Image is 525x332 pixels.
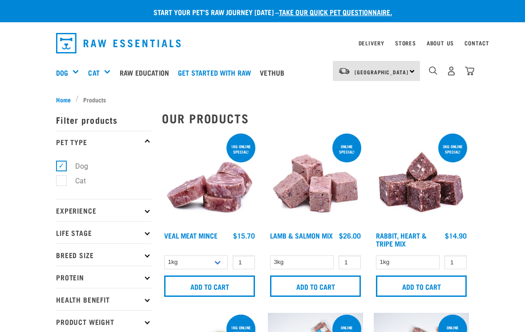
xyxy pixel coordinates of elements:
p: Breed Size [56,243,151,266]
div: $14.90 [445,231,467,239]
a: About Us [427,41,454,45]
a: Get started with Raw [176,55,258,90]
img: 1175 Rabbit Heart Tripe Mix 01 [374,132,469,227]
img: van-moving.png [338,67,350,75]
a: Dog [56,67,68,78]
input: Add to cart [164,275,255,297]
a: Raw Education [117,55,176,90]
input: Add to cart [376,275,467,297]
input: 1 [233,255,255,269]
img: user.png [447,66,456,76]
div: $26.00 [339,231,361,239]
label: Cat [61,175,89,186]
a: Home [56,95,76,104]
a: Cat [88,67,99,78]
a: Rabbit, Heart & Tripe Mix [376,233,427,245]
a: Lamb & Salmon Mix [270,233,333,237]
p: Protein [56,266,151,288]
div: 3kg online special! [438,140,467,158]
img: 1160 Veal Meat Mince Medallions 01 [162,132,257,227]
p: Life Stage [56,221,151,243]
a: Vethub [258,55,291,90]
img: 1029 Lamb Salmon Mix 01 [268,132,363,227]
p: Experience [56,199,151,221]
img: home-icon@2x.png [465,66,474,76]
a: Stores [395,41,416,45]
img: Raw Essentials Logo [56,33,181,53]
p: Health Benefit [56,288,151,310]
input: 1 [444,255,467,269]
a: Veal Meat Mince [164,233,218,237]
input: 1 [339,255,361,269]
a: Contact [464,41,489,45]
div: $15.70 [233,231,255,239]
p: Pet Type [56,131,151,153]
a: take our quick pet questionnaire. [279,10,392,14]
a: Delivery [359,41,384,45]
div: 1kg online special! [226,140,255,158]
p: Filter products [56,109,151,131]
nav: dropdown navigation [49,29,476,57]
label: Dog [61,161,92,172]
input: Add to cart [270,275,361,297]
nav: breadcrumbs [56,95,469,104]
img: home-icon-1@2x.png [429,66,437,75]
div: ONLINE SPECIAL! [332,140,361,158]
span: Home [56,95,71,104]
span: [GEOGRAPHIC_DATA] [355,70,408,73]
h2: Our Products [162,111,469,125]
